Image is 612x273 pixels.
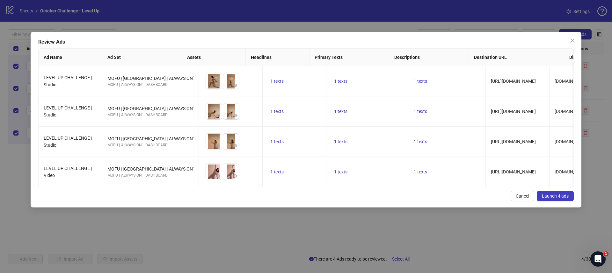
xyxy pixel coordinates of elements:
[214,81,222,89] button: Preview
[223,164,239,180] img: Asset 2
[246,49,310,66] th: Headlines
[107,165,193,172] div: MOFU | [GEOGRAPHIC_DATA] | 'ALWAYS ON'
[44,105,92,117] span: LEVEL UP CHALLENGE | Studio
[491,109,536,114] span: [URL][DOMAIN_NAME]
[331,108,350,115] button: 1 texts
[107,112,193,118] div: MOFU | 'ALWAYS ON' | DASHBOARD
[233,113,237,118] span: eye
[214,142,222,150] button: Preview
[555,109,589,114] span: [DOMAIN_NAME]
[206,134,222,150] img: Asset 1
[411,108,430,115] button: 1 texts
[223,134,239,150] img: Asset 2
[107,105,193,112] div: MOFU | [GEOGRAPHIC_DATA] | 'ALWAYS ON'
[214,112,222,119] button: Preview
[270,139,284,144] span: 1 texts
[555,169,589,174] span: [DOMAIN_NAME]
[469,49,564,66] th: Destination URL
[411,77,430,85] button: 1 texts
[39,49,102,66] th: Ad Name
[555,139,589,144] span: [DOMAIN_NAME]
[542,193,569,199] span: Launch 4 ads
[270,169,284,174] span: 1 texts
[182,49,246,66] th: Assets
[411,138,430,145] button: 1 texts
[107,82,193,88] div: MOFU | 'ALWAYS ON' | DASHBOARD
[491,79,536,84] span: [URL][DOMAIN_NAME]
[102,49,182,66] th: Ad Set
[555,79,589,84] span: [DOMAIN_NAME]
[107,75,193,82] div: MOFU | [GEOGRAPHIC_DATA] | 'ALWAYS ON'
[270,109,284,114] span: 1 texts
[233,143,237,148] span: eye
[603,251,608,256] span: 1
[334,109,347,114] span: 1 texts
[44,166,92,178] span: LEVEL UP CHALLENGE | Video
[268,138,286,145] button: 1 texts
[567,36,578,46] button: Close
[223,103,239,119] img: Asset 2
[268,77,286,85] button: 1 texts
[411,168,430,176] button: 1 texts
[334,169,347,174] span: 1 texts
[233,174,237,178] span: eye
[511,191,534,201] button: Cancel
[334,139,347,144] span: 1 texts
[389,49,469,66] th: Descriptions
[590,251,606,267] iframe: Intercom live chat
[331,138,350,145] button: 1 texts
[537,191,574,201] button: Launch 4 ads
[331,77,350,85] button: 1 texts
[270,79,284,84] span: 1 texts
[44,75,92,87] span: LEVEL UP CHALLENGE | Studio
[491,169,536,174] span: [URL][DOMAIN_NAME]
[331,168,350,176] button: 1 texts
[414,169,427,174] span: 1 texts
[216,113,220,118] span: eye
[216,143,220,148] span: eye
[214,172,222,180] button: Preview
[38,38,574,46] div: Review Ads
[107,142,193,148] div: MOFU | 'ALWAYS ON' | DASHBOARD
[206,73,222,89] img: Asset 1
[231,112,239,119] button: Preview
[334,79,347,84] span: 1 texts
[216,174,220,178] span: eye
[414,139,427,144] span: 1 texts
[310,49,389,66] th: Primary Texts
[516,193,529,199] span: Cancel
[268,108,286,115] button: 1 texts
[268,168,286,176] button: 1 texts
[223,73,239,89] img: Asset 2
[231,81,239,89] button: Preview
[414,109,427,114] span: 1 texts
[44,136,92,148] span: LEVEL UP CHALLENGE | Studio
[107,172,193,178] div: MOFU | 'ALWAYS ON' | DASHBOARD
[206,164,222,180] img: Asset 1
[231,142,239,150] button: Preview
[233,83,237,87] span: eye
[414,79,427,84] span: 1 texts
[206,103,222,119] img: Asset 1
[107,135,193,142] div: MOFU | [GEOGRAPHIC_DATA] | 'ALWAYS ON'
[231,172,239,180] button: Preview
[216,83,220,87] span: eye
[491,139,536,144] span: [URL][DOMAIN_NAME]
[570,38,575,43] span: close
